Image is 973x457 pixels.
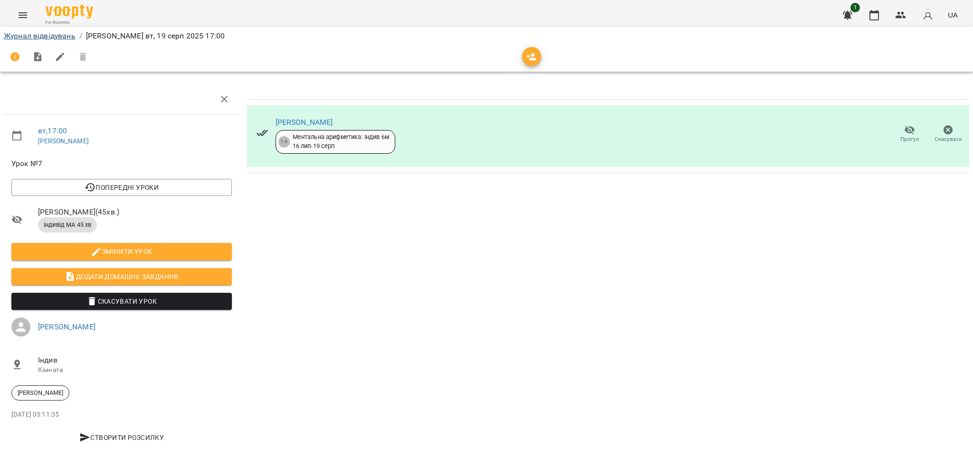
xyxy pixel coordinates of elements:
[11,293,232,310] button: Скасувати Урок
[38,365,232,375] p: Кімната
[293,133,389,150] div: Ментальна арифметика: Індив 6м 16 лип - 19 серп
[921,9,935,22] img: avatar_s.png
[19,271,224,282] span: Додати домашнє завдання
[38,137,89,145] a: [PERSON_NAME]
[4,30,969,42] nav: breadcrumb
[276,118,333,127] a: [PERSON_NAME]
[11,410,232,420] p: [DATE] 03:11:35
[11,179,232,196] button: Попередні уроки
[38,221,97,229] span: індивід МА 45 хв
[12,389,69,397] span: [PERSON_NAME]
[850,3,860,12] span: 1
[11,243,232,260] button: Змінити урок
[948,10,958,20] span: UA
[935,135,962,143] span: Скасувати
[38,126,67,135] a: вт , 17:00
[19,182,224,193] span: Попередні уроки
[4,31,76,40] a: Журнал відвідувань
[11,268,232,285] button: Додати домашнє завдання
[15,432,228,443] span: Створити розсилку
[944,6,962,24] button: UA
[38,206,232,218] span: [PERSON_NAME] ( 45 хв. )
[278,136,290,148] div: 14
[86,30,225,42] p: [PERSON_NAME] вт, 19 серп 2025 17:00
[900,135,919,143] span: Прогул
[929,121,967,148] button: Скасувати
[11,4,34,27] button: Menu
[38,354,232,366] span: Індив
[19,296,224,307] span: Скасувати Урок
[11,385,69,401] div: [PERSON_NAME]
[38,322,95,331] a: [PERSON_NAME]
[19,246,224,257] span: Змінити урок
[11,429,232,446] button: Створити розсилку
[890,121,929,148] button: Прогул
[11,158,232,169] span: Урок №7
[46,5,93,19] img: Voopty Logo
[79,30,82,42] li: /
[46,19,93,26] span: For Business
